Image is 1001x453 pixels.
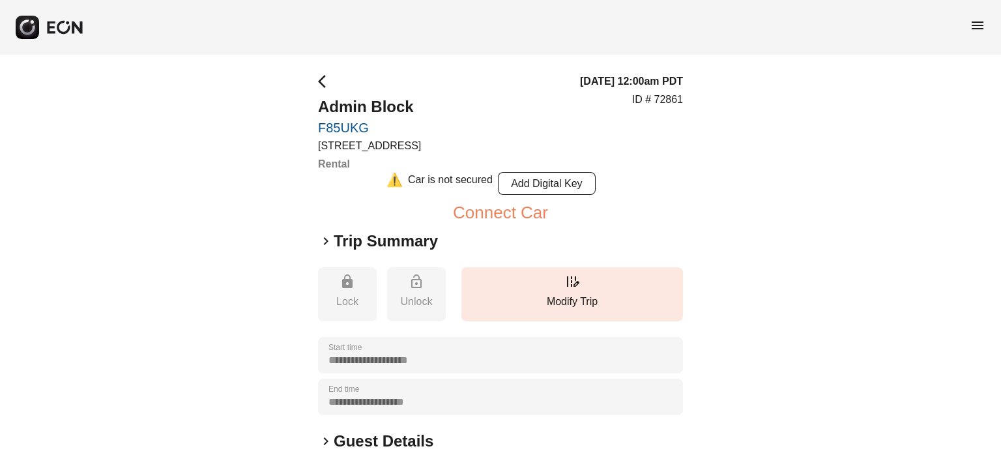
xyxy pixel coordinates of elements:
[564,274,580,289] span: edit_road
[318,233,334,249] span: keyboard_arrow_right
[461,267,683,321] button: Modify Trip
[334,231,438,252] h2: Trip Summary
[334,431,433,452] h2: Guest Details
[318,120,421,136] a: F85UKG
[318,96,421,117] h2: Admin Block
[318,156,421,172] h3: Rental
[386,172,403,195] div: ⚠️
[468,294,676,310] p: Modify Trip
[318,74,334,89] span: arrow_back_ios
[453,205,548,220] button: Connect Car
[970,18,985,33] span: menu
[318,138,421,154] p: [STREET_ADDRESS]
[318,433,334,449] span: keyboard_arrow_right
[580,74,683,89] h3: [DATE] 12:00am PDT
[498,172,596,195] button: Add Digital Key
[632,92,683,108] p: ID # 72861
[408,172,493,195] div: Car is not secured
